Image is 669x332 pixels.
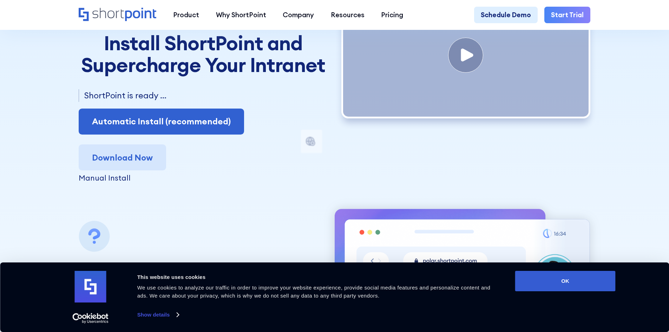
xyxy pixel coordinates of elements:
[75,271,106,302] img: logo
[515,271,616,291] button: OK
[373,7,412,24] a: Pricing
[331,10,365,20] div: Resources
[173,10,199,20] div: Product
[283,10,314,20] div: Company
[137,285,491,299] span: We use cookies to analyze our traffic in order to improve your website experience, provide social...
[165,7,208,24] a: Product
[79,32,328,76] h1: Install ShortPoint and Supercharge Your Intranet
[544,7,590,24] a: Start Trial
[137,310,179,320] a: Show details
[208,7,275,24] a: Why ShortPoint
[381,10,403,20] div: Pricing
[79,174,328,182] div: Manual Install
[79,109,244,135] a: Automatic Install (recommended)
[274,7,322,24] a: Company
[79,8,156,22] a: Home
[79,144,166,170] a: Download Now
[322,7,373,24] a: Resources
[137,273,499,281] div: This website uses cookies
[216,10,266,20] div: Why ShortPoint
[474,7,538,24] a: Schedule Demo
[84,89,328,102] p: ShortPoint is ready ...
[60,313,121,324] a: Usercentrics Cookiebot - opens in a new window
